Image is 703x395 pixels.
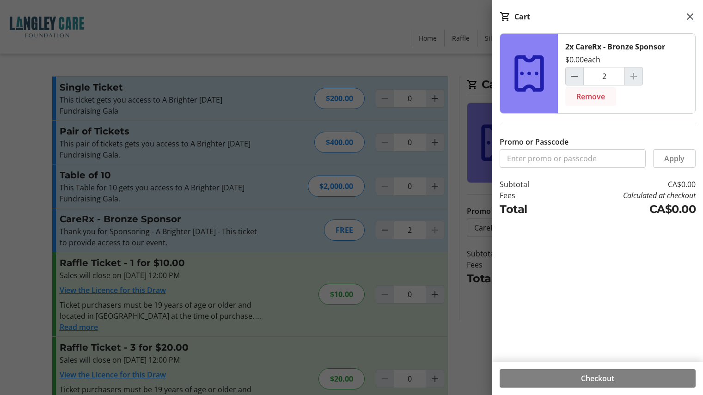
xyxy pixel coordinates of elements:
td: CA$0.00 [556,179,696,190]
td: CA$0.00 [556,201,696,218]
span: Apply [664,153,685,164]
input: CareRx - Bronze Sponsor Quantity [583,67,625,85]
td: Subtotal [500,179,556,190]
div: 2x CareRx - Bronze Sponsor [565,41,665,52]
div: Cart [514,11,530,22]
input: Enter promo or passcode [500,149,646,168]
td: Total [500,201,556,218]
td: Fees [500,190,556,201]
label: Promo or Passcode [500,136,569,147]
div: $0.00 each [565,54,600,65]
button: Remove [565,87,616,106]
button: Decrement by one [566,67,583,85]
td: Calculated at checkout [556,190,696,201]
span: Checkout [581,373,614,384]
button: Apply [653,149,696,168]
button: Checkout [500,369,696,388]
span: Remove [576,91,605,102]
